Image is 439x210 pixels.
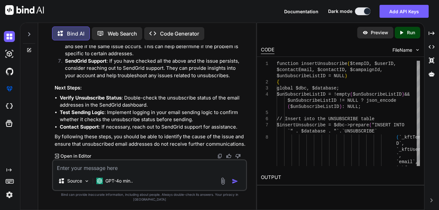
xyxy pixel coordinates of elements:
span: `_kftUserID [396,147,426,152]
span: ) [339,104,342,109]
span: `email`, [396,159,418,164]
img: premium [4,83,15,94]
p: : Try unsubscribing a different email address and see if the same issue occurs. This can help det... [65,36,246,58]
strong: Contact Support [60,124,99,130]
span: $contactEmail, $contactID, $campaignId, [277,67,383,72]
span: `_kftContac [396,165,426,171]
img: githubDark [4,66,15,77]
div: 5 [261,110,268,116]
p: Code Generator [160,30,199,37]
span: $insertUnsubscribe = $dbc->prepare [277,122,369,128]
img: cloudideIcon [4,101,15,112]
li: : Double-check the unsubscribe status of the email addresses in the SendGrid dashboard. [60,94,246,109]
span: ) [345,73,347,79]
p: Bind AI [67,30,84,37]
span: ( [348,61,350,66]
div: CODE [261,46,274,54]
img: Pick Models [84,178,90,184]
span: Dark mode [328,8,352,15]
img: darkChat [4,31,15,42]
span: FileName [392,47,412,53]
span: $unSubscribeListID [353,92,402,97]
span: `, [396,153,402,158]
span: $unSubscribeListID = !empty [277,92,350,97]
p: Open in Editor [60,153,91,159]
img: dislike [235,153,241,159]
span: ( [288,104,290,109]
img: attachment [219,177,227,185]
strong: SendGrid Support [65,58,107,64]
span: ( [350,92,353,97]
img: copy [217,153,222,159]
span: && [404,92,410,97]
img: chevron down [415,47,420,53]
strong: Test Sending Logic [60,109,104,115]
img: like [226,153,231,159]
span: D`, [396,141,404,146]
p: Preview [371,29,388,36]
h3: Next Steps: [55,84,246,92]
p: Web Search [108,30,137,37]
div: 8 [261,134,268,141]
span: ) [402,92,404,97]
img: GPT-4o mini [96,178,103,184]
img: Bind AI [5,5,44,15]
button: Add API Keys [380,5,429,18]
span: Documentation [284,9,318,14]
span: $unSubscribeListID = NULL [277,73,345,79]
span: global $dbc, $database; [277,86,339,91]
span: `" . $database . "`.`UNSUBSCRIBE` [288,129,377,134]
span: "INSERT INTO [372,122,404,128]
span: : NULL; [342,104,361,109]
div: 6 [261,116,268,122]
p: Bind can provide inaccurate information, including about people. Always double-check its answers.... [52,192,247,202]
img: icon [232,178,238,184]
div: 4 [261,91,268,98]
img: preview [362,30,368,36]
span: `_kftTempI [399,135,426,140]
span: $unSubscribeListID != NULL ? json_encode [288,98,396,103]
div: 1 [261,61,268,67]
h2: OUTPUT [257,170,424,185]
div: 3 [261,85,268,91]
li: : Implement logging in your email sending logic to confirm whether it checks the unsubscribe stat... [60,109,246,123]
img: darkAi-studio [4,48,15,59]
div: 7 [261,122,268,128]
span: ( [396,135,399,140]
strong: Verify Unsubscribe Status [60,95,122,101]
li: : If necessary, reach out to SendGrid support for assistance. [60,123,246,131]
span: function insertUnsubscribe [277,61,347,66]
span: $unSubscribeListID [290,104,339,109]
p: By following these steps, you should be able to identify the cause of the issue and ensure that u... [55,133,246,148]
span: // Insert into the UNSUBSCRIBE table [277,116,374,121]
img: settings [4,189,15,200]
span: { [277,79,279,85]
p: GPT-4o min.. [105,178,133,184]
p: : If you have checked all the above and the issue persists, consider reaching out to SendGrid sup... [65,58,246,79]
p: Run [407,29,415,36]
span: $tempID, $userID, [350,61,396,66]
p: Source [67,178,82,184]
button: Documentation [284,8,318,15]
span: ( [369,122,372,128]
div: 2 [261,79,268,85]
